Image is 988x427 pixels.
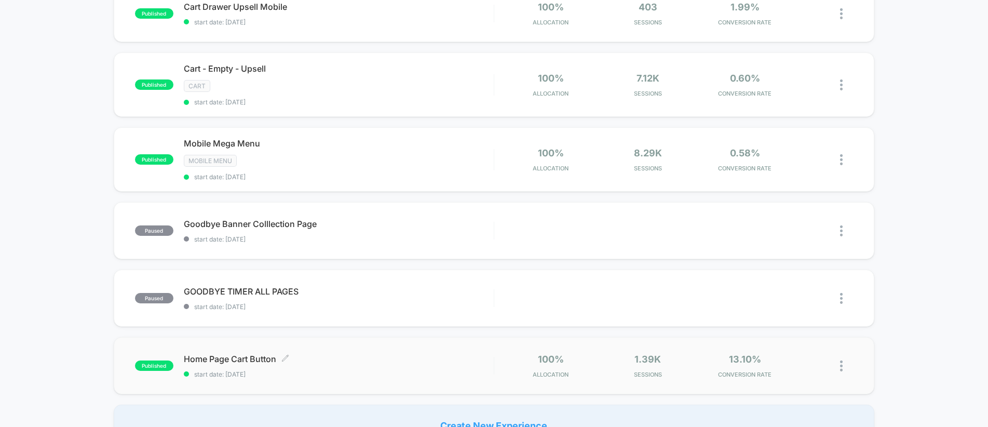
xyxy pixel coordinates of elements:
span: 13.10% [729,354,761,365]
span: start date: [DATE] [184,370,494,378]
span: 100% [538,2,564,12]
span: Cart - Empty - Upsell [184,63,494,74]
img: close [840,293,843,304]
span: Sessions [602,165,694,172]
img: close [840,79,843,90]
span: start date: [DATE] [184,98,494,106]
span: start date: [DATE] [184,18,494,26]
span: Mobile Mega Menu [184,138,494,149]
span: 7.12k [637,73,659,84]
img: close [840,154,843,165]
span: CART [184,80,210,92]
span: 100% [538,73,564,84]
span: paused [135,293,173,303]
span: 100% [538,354,564,365]
span: 1.39k [634,354,661,365]
span: Sessions [602,371,694,378]
span: Home Page Cart Button [184,354,494,364]
span: GOODBYE TIMER ALL PAGES [184,286,494,297]
span: 0.58% [730,148,760,158]
span: start date: [DATE] [184,303,494,311]
span: published [135,154,173,165]
span: published [135,79,173,90]
img: close [840,8,843,19]
span: published [135,361,173,371]
span: Sessions [602,90,694,97]
span: start date: [DATE] [184,173,494,181]
img: close [840,225,843,236]
span: Mobile Menu [184,155,237,167]
img: close [840,361,843,371]
span: CONVERSION RATE [699,371,791,378]
span: published [135,8,173,19]
span: 0.60% [730,73,760,84]
span: Allocation [533,371,569,378]
span: 403 [639,2,657,12]
span: Allocation [533,90,569,97]
span: Cart Drawer Upsell Mobile [184,2,494,12]
span: CONVERSION RATE [699,19,791,26]
span: Goodbye Banner Colllection Page [184,219,494,229]
span: CONVERSION RATE [699,165,791,172]
span: 1.99% [730,2,760,12]
span: Sessions [602,19,694,26]
span: Allocation [533,19,569,26]
span: 8.29k [634,148,662,158]
span: 100% [538,148,564,158]
span: Allocation [533,165,569,172]
span: start date: [DATE] [184,235,494,243]
span: CONVERSION RATE [699,90,791,97]
span: paused [135,225,173,236]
